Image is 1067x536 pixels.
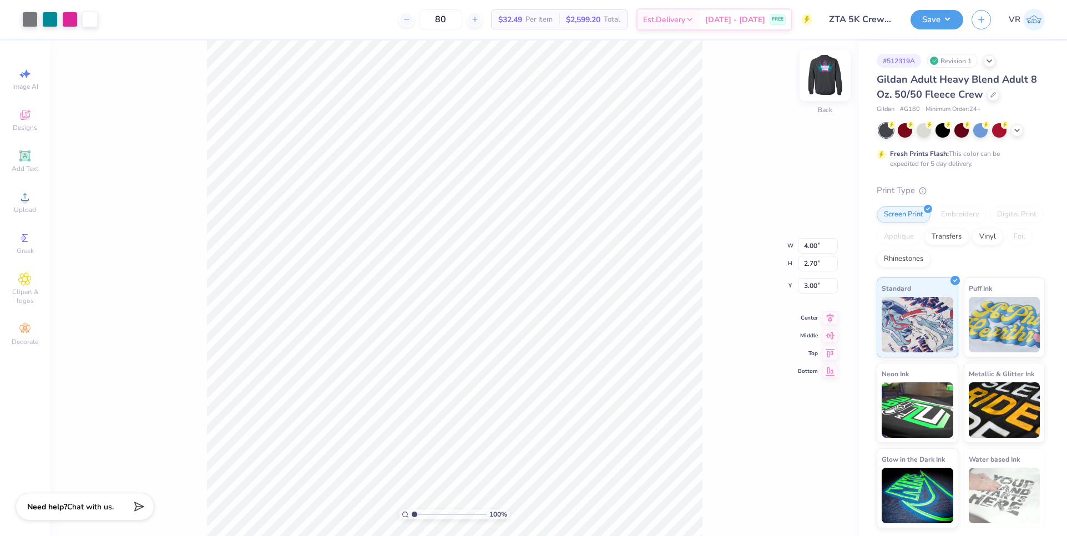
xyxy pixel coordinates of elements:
img: Neon Ink [882,382,953,438]
span: Middle [798,332,818,340]
div: # 512319A [877,54,921,68]
span: Total [604,14,620,26]
span: Water based Ink [969,453,1020,465]
strong: Need help? [27,502,67,512]
span: # G180 [900,105,920,114]
span: Greek [17,246,34,255]
span: Minimum Order: 24 + [926,105,981,114]
div: Embroidery [934,206,987,223]
img: Standard [882,297,953,352]
span: $2,599.20 [566,14,600,26]
span: Designs [13,123,37,132]
img: Back [803,53,847,98]
div: This color can be expedited for 5 day delivery. [890,149,1026,169]
div: Vinyl [972,229,1003,245]
div: Digital Print [990,206,1044,223]
div: Rhinestones [877,251,931,267]
span: $32.49 [498,14,522,26]
strong: Fresh Prints Flash: [890,149,949,158]
span: 100 % [489,509,507,519]
div: Foil [1007,229,1033,245]
span: Image AI [12,82,38,91]
div: Back [818,105,832,115]
span: Metallic & Glitter Ink [969,368,1034,380]
span: Est. Delivery [643,14,685,26]
input: Untitled Design [821,8,902,31]
span: Chat with us. [67,502,114,512]
img: Water based Ink [969,468,1040,523]
div: Applique [877,229,921,245]
img: Vincent Roxas [1023,9,1045,31]
div: Print Type [877,184,1045,197]
img: Puff Ink [969,297,1040,352]
span: Neon Ink [882,368,909,380]
span: Gildan Adult Heavy Blend Adult 8 Oz. 50/50 Fleece Crew [877,73,1037,101]
div: Revision 1 [927,54,978,68]
span: Standard [882,282,911,294]
span: Puff Ink [969,282,992,294]
span: Glow in the Dark Ink [882,453,945,465]
span: Add Text [12,164,38,173]
input: – – [419,9,462,29]
a: VR [1009,9,1045,31]
span: FREE [772,16,783,23]
img: Glow in the Dark Ink [882,468,953,523]
span: VR [1009,13,1020,26]
span: [DATE] - [DATE] [705,14,765,26]
span: Decorate [12,337,38,346]
span: Gildan [877,105,894,114]
span: Top [798,350,818,357]
div: Screen Print [877,206,931,223]
span: Clipart & logos [6,287,44,305]
span: Upload [14,205,36,214]
div: Transfers [924,229,969,245]
button: Save [911,10,963,29]
span: Center [798,314,818,322]
span: Per Item [525,14,553,26]
img: Metallic & Glitter Ink [969,382,1040,438]
span: Bottom [798,367,818,375]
